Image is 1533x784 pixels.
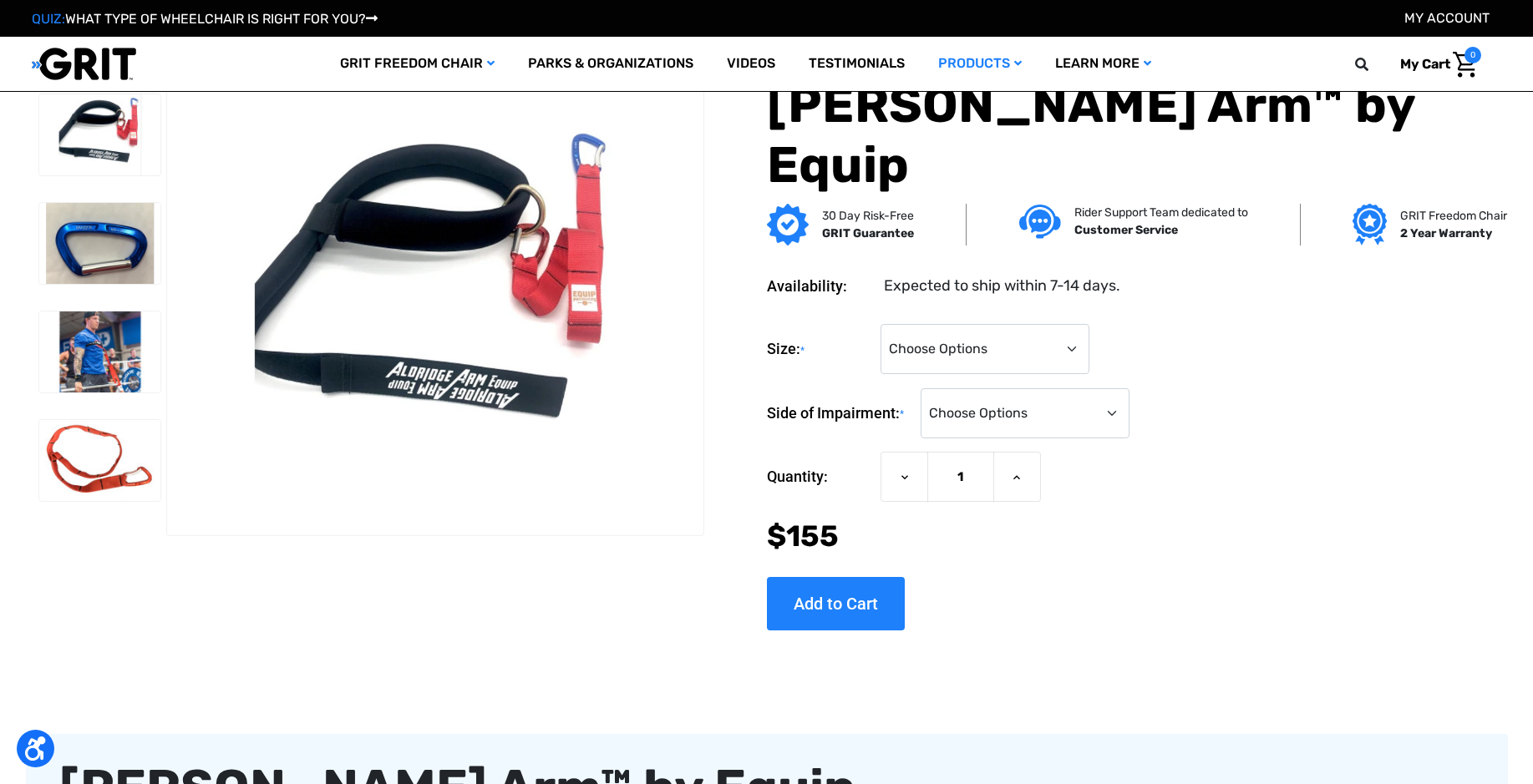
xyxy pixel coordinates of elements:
img: Aldridge Arm™ by Equip [39,311,160,392]
strong: 2 Year Warranty [1400,226,1492,240]
a: Testimonials [792,37,921,91]
strong: Customer Service [1074,223,1178,237]
label: Size: [767,324,872,375]
a: GRIT Freedom Chair [323,37,511,91]
p: Rider Support Team dedicated to [1074,204,1248,221]
label: Quantity: [767,452,872,502]
a: Products [921,37,1038,91]
span: 0 [1464,47,1481,63]
img: Grit freedom [1353,204,1387,245]
img: GRIT Guarantee [767,204,809,245]
span: QUIZ: [32,11,65,27]
h1: [PERSON_NAME] Arm™ by Equip [767,75,1502,195]
label: Side of Impairment: [767,388,912,439]
p: 30 Day Risk-Free [822,207,914,225]
img: Cart [1453,52,1477,78]
img: Customer service [1019,205,1061,239]
a: Cart with 0 items [1388,47,1481,82]
img: Aldridge Arm™ by Equip [39,420,160,501]
a: Parks & Organizations [511,37,710,91]
a: Videos [710,37,792,91]
span: My Cart [1400,56,1450,72]
dt: Availability: [767,275,872,297]
input: Add to Cart [767,577,905,630]
strong: GRIT Guarantee [822,226,914,240]
p: GRIT Freedom Chair [1400,207,1507,225]
a: Learn More [1038,37,1168,91]
a: Account [1404,10,1490,26]
input: Search [1363,47,1388,82]
img: Aldridge Arm™ by Equip [167,118,703,475]
span: $155 [767,518,839,554]
dd: Expected to ship within 7-14 days. [884,275,1120,297]
img: GRIT All-Terrain Wheelchair and Mobility Equipment [32,47,136,81]
img: Aldridge Arm™ by Equip [39,94,160,175]
img: Aldridge Arm™ by Equip [39,203,160,284]
a: QUIZ:WHAT TYPE OF WHEELCHAIR IS RIGHT FOR YOU? [32,11,378,27]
